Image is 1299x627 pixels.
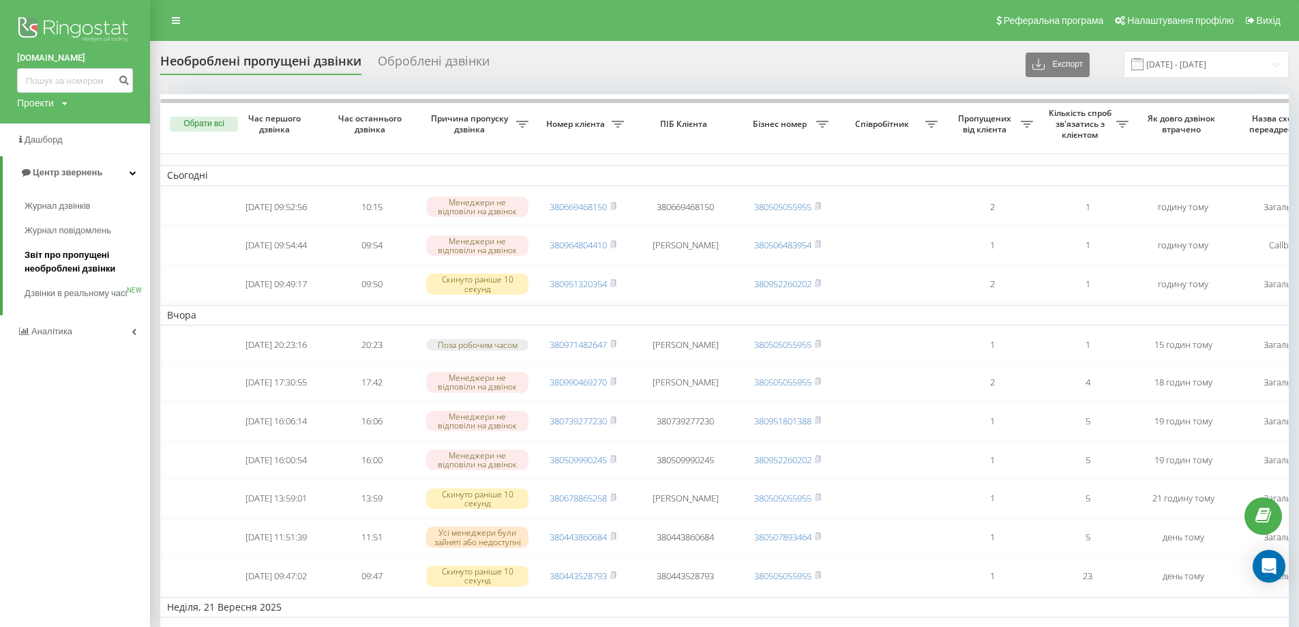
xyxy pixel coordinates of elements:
td: 5 [1040,403,1135,439]
span: Причина пропуску дзвінка [426,113,516,134]
a: [DOMAIN_NAME] [17,51,133,65]
span: Кількість спроб зв'язатись з клієнтом [1047,108,1116,140]
a: 380952260202 [754,278,811,290]
div: Менеджери не відповіли на дзвінок [426,450,528,470]
a: 380678865258 [550,492,607,504]
td: [PERSON_NAME] [631,328,740,362]
td: 15 годин тому [1135,328,1231,362]
span: Час останнього дзвінка [335,113,408,134]
a: 380509990245 [550,454,607,466]
td: 1 [1040,189,1135,225]
span: Налаштування профілю [1127,15,1234,26]
td: 380443860684 [631,519,740,555]
span: Звіт про пропущені необроблені дзвінки [25,248,143,276]
a: 380990469270 [550,376,607,388]
div: Усі менеджери були зайняті або недоступні [426,527,528,547]
td: 2 [944,189,1040,225]
a: Журнал повідомлень [25,218,150,243]
a: 380952260202 [754,454,811,466]
td: годину тому [1135,266,1231,302]
td: 1 [1040,328,1135,362]
div: Менеджери не відповіли на дзвінок [426,372,528,392]
td: 1 [944,480,1040,516]
div: Менеджери не відповіли на дзвінок [426,196,528,217]
td: [DATE] 16:00:54 [228,442,324,478]
td: 5 [1040,519,1135,555]
td: 1 [944,519,1040,555]
button: Експорт [1026,53,1090,77]
td: годину тому [1135,227,1231,263]
td: [PERSON_NAME] [631,227,740,263]
span: Час першого дзвінка [239,113,313,134]
td: 09:50 [324,266,419,302]
a: 380971482647 [550,338,607,351]
button: Обрати всі [170,117,238,132]
td: [PERSON_NAME] [631,480,740,516]
td: 1 [1040,266,1135,302]
div: Менеджери не відповіли на дзвінок [426,235,528,256]
td: 1 [944,403,1040,439]
td: [DATE] 20:23:16 [228,328,324,362]
a: 380505055955 [754,376,811,388]
span: Дзвінки в реальному часі [25,287,127,300]
a: Центр звернень [3,156,150,189]
td: 1 [944,328,1040,362]
td: [DATE] 17:30:55 [228,364,324,400]
td: 18 годин тому [1135,364,1231,400]
td: 1 [944,442,1040,478]
a: 380951801388 [754,415,811,427]
span: Співробітник [842,119,925,130]
td: 2 [944,364,1040,400]
td: 1 [1040,227,1135,263]
td: 09:47 [324,558,419,594]
a: Дзвінки в реальному часіNEW [25,281,150,306]
td: 380509990245 [631,442,740,478]
div: Менеджери не відповіли на дзвінок [426,411,528,431]
td: день тому [1135,519,1231,555]
td: [PERSON_NAME] [631,364,740,400]
div: Open Intercom Messenger [1253,550,1285,583]
div: Проекти [17,96,54,110]
td: 16:06 [324,403,419,439]
a: 380505055955 [754,570,811,582]
div: Скинуто раніше 10 секунд [426,489,528,509]
td: [DATE] 09:54:44 [228,227,324,263]
a: 380964804410 [550,239,607,251]
span: Пропущених від клієнта [951,113,1021,134]
td: день тому [1135,558,1231,594]
a: 380443860684 [550,531,607,543]
div: Оброблені дзвінки [378,54,490,75]
td: 17:42 [324,364,419,400]
span: Номер клієнта [542,119,612,130]
td: 380669468150 [631,189,740,225]
a: 380505055955 [754,201,811,213]
td: 20:23 [324,328,419,362]
td: годину тому [1135,189,1231,225]
td: 21 годину тому [1135,480,1231,516]
a: 380506483954 [754,239,811,251]
td: 19 годин тому [1135,403,1231,439]
span: ПІБ Клієнта [642,119,728,130]
td: 11:51 [324,519,419,555]
span: Як довго дзвінок втрачено [1146,113,1220,134]
td: 23 [1040,558,1135,594]
a: 380505055955 [754,492,811,504]
span: Дашборд [25,134,63,145]
a: 380443528793 [550,570,607,582]
td: [DATE] 16:06:14 [228,403,324,439]
a: 380507893464 [754,531,811,543]
span: Центр звернень [33,167,102,177]
div: Поза робочим часом [426,339,528,351]
td: [DATE] 11:51:39 [228,519,324,555]
td: 4 [1040,364,1135,400]
td: 1 [944,558,1040,594]
a: Звіт про пропущені необроблені дзвінки [25,243,150,281]
div: Необроблені пропущені дзвінки [160,54,361,75]
td: 5 [1040,480,1135,516]
a: 380739277230 [550,415,607,427]
img: Ringostat logo [17,14,133,48]
td: [DATE] 09:52:56 [228,189,324,225]
td: 16:00 [324,442,419,478]
td: 13:59 [324,480,419,516]
td: 1 [944,227,1040,263]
